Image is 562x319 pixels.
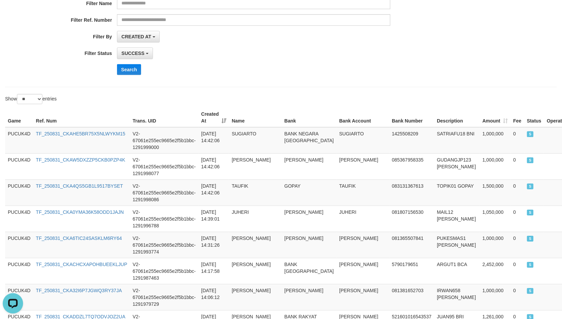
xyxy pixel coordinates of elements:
[524,108,544,127] th: Status
[130,232,198,258] td: V2-67061e255ec9665e2f5b1bbc-1291993774
[130,258,198,284] td: V2-67061e255ec9665e2f5b1bbc-1291987463
[3,3,23,23] button: Open LiveChat chat widget
[5,258,33,284] td: PUCUK4D
[130,284,198,310] td: V2-67061e255ec9665e2f5b1bbc-1291979729
[282,206,337,232] td: [PERSON_NAME]
[130,108,198,127] th: Trans. UID
[389,108,434,127] th: Bank Number
[480,127,511,154] td: 1,000,000
[198,180,229,206] td: [DATE] 14:42:06
[5,284,33,310] td: PUCUK4D
[510,232,524,258] td: 0
[130,180,198,206] td: V2-67061e255ec9665e2f5b1bbc-1291998086
[389,153,434,180] td: 085367958335
[36,131,125,136] a: TF_250831_CKAHE5BR75X5NLWYKM15
[130,153,198,180] td: V2-67061e255ec9665e2f5b1bbc-1291998077
[510,258,524,284] td: 0
[5,232,33,258] td: PUCUK4D
[5,94,57,104] label: Show entries
[36,183,123,189] a: TF_250831_CKA4QS5GB1L9517BYSET
[36,157,125,163] a: TF_250831_CKAW5DXZZP5CKB0PZP4K
[434,258,480,284] td: ARGUT1 BCA
[17,94,42,104] select: Showentries
[527,184,534,189] span: SUCCESS
[527,131,534,137] span: SUCCESS
[117,64,141,75] button: Search
[229,232,282,258] td: [PERSON_NAME]
[282,153,337,180] td: [PERSON_NAME]
[130,206,198,232] td: V2-67061e255ec9665e2f5b1bbc-1291996788
[198,284,229,310] td: [DATE] 14:06:12
[336,258,389,284] td: [PERSON_NAME]
[336,108,389,127] th: Bank Account
[198,108,229,127] th: Created At: activate to sort column ascending
[229,153,282,180] td: [PERSON_NAME]
[198,153,229,180] td: [DATE] 14:42:06
[229,206,282,232] td: JUHERI
[36,209,124,215] a: TF_250831_CKA0YMA36K58ODD1JAJN
[198,232,229,258] td: [DATE] 14:31:26
[434,232,480,258] td: PUKESMAS1 [PERSON_NAME]
[336,180,389,206] td: TAUFIK
[36,262,127,267] a: TF_250831_CKACHCXAPOHBUEEKLJUP
[282,258,337,284] td: BANK [GEOGRAPHIC_DATA]
[5,153,33,180] td: PUCUK4D
[282,284,337,310] td: [PERSON_NAME]
[121,34,151,39] span: CREATED AT
[5,180,33,206] td: PUCUK4D
[33,108,130,127] th: Ref. Num
[36,236,122,241] a: TF_250831_CKA6TIC24SASKLM6RY64
[130,127,198,154] td: V2-67061e255ec9665e2f5b1bbc-1291999000
[336,284,389,310] td: [PERSON_NAME]
[282,180,337,206] td: GOPAY
[480,153,511,180] td: 1,000,000
[229,108,282,127] th: Name
[5,108,33,127] th: Game
[434,206,480,232] td: MAIL12 [PERSON_NAME]
[389,284,434,310] td: 081381652703
[434,108,480,127] th: Description
[480,108,511,127] th: Amount: activate to sort column ascending
[434,284,480,310] td: IRWAN658 [PERSON_NAME]
[336,206,389,232] td: JUHERI
[229,127,282,154] td: SUGIARTO
[336,232,389,258] td: [PERSON_NAME]
[527,262,534,268] span: SUCCESS
[480,258,511,284] td: 2,452,000
[117,31,160,42] button: CREATED AT
[389,180,434,206] td: 083131367613
[389,127,434,154] td: 1425508209
[434,180,480,206] td: TOPIK01 GOPAY
[527,157,534,163] span: SUCCESS
[510,108,524,127] th: Fee
[117,48,153,59] button: SUCCESS
[229,180,282,206] td: TAUFIK
[389,258,434,284] td: 5790179651
[510,206,524,232] td: 0
[510,284,524,310] td: 0
[527,210,534,215] span: SUCCESS
[510,180,524,206] td: 0
[282,127,337,154] td: BANK NEGARA [GEOGRAPHIC_DATA]
[434,153,480,180] td: GUDANGJP123 [PERSON_NAME]
[121,51,144,56] span: SUCCESS
[389,232,434,258] td: 081365507841
[282,232,337,258] td: [PERSON_NAME]
[510,127,524,154] td: 0
[480,232,511,258] td: 1,000,000
[527,288,534,294] span: SUCCESS
[434,127,480,154] td: SATRIAFU18 BNI
[5,206,33,232] td: PUCUK4D
[229,258,282,284] td: [PERSON_NAME]
[282,108,337,127] th: Bank
[198,258,229,284] td: [DATE] 14:17:58
[198,127,229,154] td: [DATE] 14:42:06
[510,153,524,180] td: 0
[389,206,434,232] td: 081807156530
[336,153,389,180] td: [PERSON_NAME]
[480,206,511,232] td: 1,050,000
[229,284,282,310] td: [PERSON_NAME]
[5,127,33,154] td: PUCUK4D
[36,288,122,293] a: TF_250831_CKA32I6P7JGWQ3RY37JA
[480,284,511,310] td: 1,000,000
